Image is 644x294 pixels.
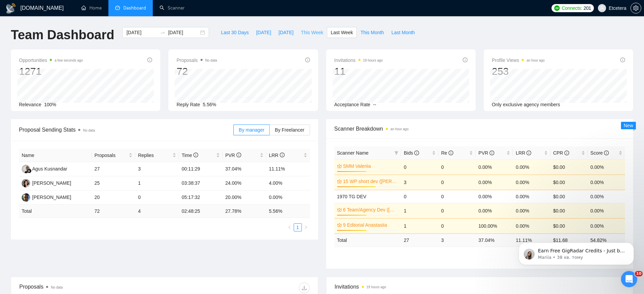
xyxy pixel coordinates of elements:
a: AP[PERSON_NAME] [22,194,71,200]
td: 0.00% [513,175,550,190]
div: 72 [176,65,217,78]
a: searchScanner [160,5,185,11]
td: 25 [92,176,136,190]
span: Relevance [19,102,41,107]
td: 27.78 % [223,205,266,218]
button: Last Week [327,27,357,38]
div: [PERSON_NAME] [32,179,71,187]
input: Start date [126,29,157,36]
span: Invitations [335,282,625,291]
td: 0.00% [476,190,513,203]
td: 20 [92,190,136,205]
span: info-circle [193,153,198,157]
span: Proposals [95,152,128,159]
span: By Freelancer [275,127,304,133]
span: info-circle [449,151,453,155]
td: 100.00% [476,218,513,233]
img: TT [22,179,30,187]
span: -- [373,102,376,107]
span: Re [441,150,453,156]
td: 00:11:29 [179,162,223,176]
span: 5.56% [203,102,216,107]
span: dashboard [115,5,120,10]
td: 27 [92,162,136,176]
span: setting [631,5,641,11]
th: Name [19,149,92,162]
a: homeHome [81,5,102,11]
span: to [160,30,165,35]
time: an hour ago [391,127,409,131]
span: info-circle [620,58,625,62]
td: 1 [401,218,438,233]
a: 15 WP short dev ([PERSON_NAME] B) [343,178,397,185]
button: left [286,223,294,231]
span: crown [337,164,342,168]
td: 37.04 % [476,233,513,247]
th: Proposals [92,149,136,162]
td: 05:17:32 [179,190,223,205]
button: This Month [357,27,388,38]
td: 0.00% [513,218,550,233]
span: crown [337,207,342,212]
td: Total [334,233,401,247]
span: Reply Rate [176,102,200,107]
a: AKAgus Kusnandar [22,166,67,171]
td: 3 [135,162,179,176]
time: 19 hours ago [367,285,386,289]
iframe: Intercom notifications повідомлення [508,228,644,276]
span: PVR [225,153,241,158]
td: 0.00% [266,190,310,205]
td: 0.00% [588,175,625,190]
img: upwork-logo.png [554,5,560,11]
time: an hour ago [526,59,544,62]
button: [DATE] [252,27,275,38]
span: right [304,225,308,229]
span: No data [205,59,217,62]
span: swap-right [160,30,165,35]
a: 6 Team/Agency Dev ([GEOGRAPHIC_DATA]) [343,206,397,213]
td: 3 [438,233,476,247]
button: download [299,282,310,293]
span: Proposal Sending Stats [19,126,233,134]
td: 1 [401,203,438,218]
span: Time [182,153,198,158]
span: left [288,225,292,229]
span: 201 [583,4,591,12]
td: 0 [401,190,438,203]
td: 0 [438,175,476,190]
img: logo [5,3,16,14]
a: 1970 TG DEV [337,194,367,199]
td: 11.11% [266,162,310,176]
span: 10 [635,271,643,276]
span: PVR [478,150,494,156]
span: info-circle [463,58,468,62]
button: This Week [297,27,327,38]
span: Replies [138,152,171,159]
span: info-circle [305,58,310,62]
span: LRR [269,153,285,158]
li: Next Page [302,223,310,231]
span: download [299,285,309,291]
h1: Team Dashboard [11,27,114,43]
td: Total [19,205,92,218]
span: info-circle [147,58,152,62]
td: 0 [438,218,476,233]
span: info-circle [526,151,531,155]
td: 0.00% [588,203,625,218]
td: 0.00% [476,159,513,175]
span: This Month [360,29,384,36]
span: Invitations [334,56,383,64]
a: SMM Valeriia [343,162,397,170]
td: $0.00 [550,159,588,175]
span: Proposals [176,56,217,64]
span: Last 30 Days [221,29,249,36]
div: 11 [334,65,383,78]
td: 27 [401,233,438,247]
td: 4 [135,205,179,218]
img: AP [22,193,30,202]
td: $0.00 [550,190,588,203]
span: crown [337,223,342,227]
div: 1271 [19,65,83,78]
